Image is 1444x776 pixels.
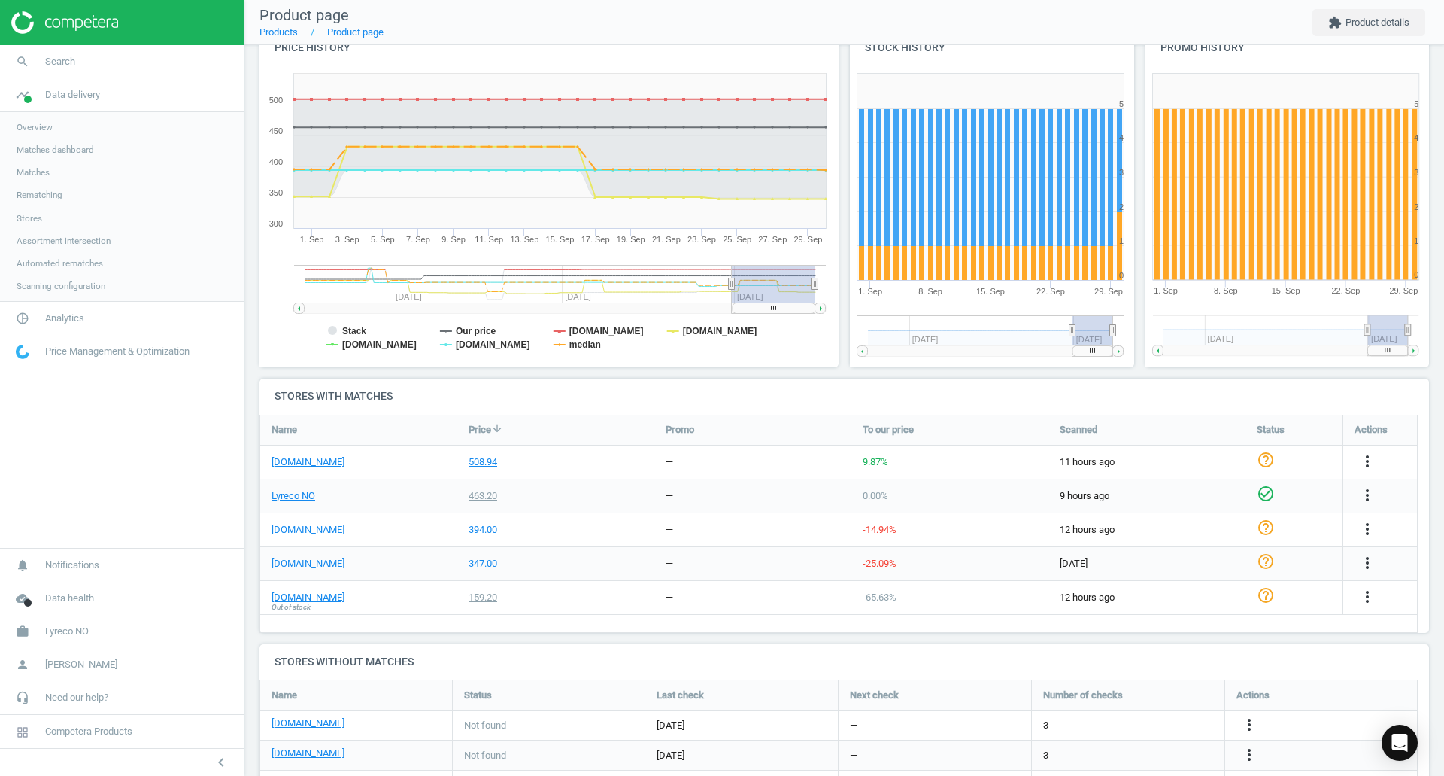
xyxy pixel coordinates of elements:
[863,456,888,467] span: 9.87 %
[1414,99,1418,108] text: 5
[259,30,839,65] h4: Price history
[8,584,37,613] i: cloud_done
[1119,133,1124,142] text: 4
[1257,552,1275,571] i: help_outline
[1358,452,1376,472] button: more_vert
[469,455,497,469] div: 508.94
[793,235,822,244] tspan: 29. Sep
[456,326,496,336] tspan: Our price
[1355,423,1388,437] span: Actions
[1043,719,1048,732] span: 3
[666,455,673,469] div: —
[469,591,497,604] div: 159.20
[569,326,644,336] tspan: [DOMAIN_NAME]
[8,551,37,580] i: notifications
[8,683,37,712] i: headset_mic
[1257,485,1275,503] i: check_circle_outline
[666,489,673,503] div: —
[469,423,491,437] span: Price
[475,235,503,244] tspan: 11. Sep
[272,591,344,604] a: [DOMAIN_NAME]
[1119,168,1124,177] text: 3
[469,557,497,571] div: 347.00
[976,287,1005,296] tspan: 15. Sep
[1060,557,1233,571] span: [DATE]
[259,379,1429,414] h4: Stores with matches
[863,524,896,535] span: -14.94 %
[1257,423,1285,437] span: Status
[863,558,896,569] span: -25.09 %
[45,625,89,638] span: Lyreco NO
[464,689,492,702] span: Status
[1312,9,1425,36] button: extensionProduct details
[546,235,575,244] tspan: 15. Sep
[723,235,751,244] tspan: 25. Sep
[1240,716,1258,735] button: more_vert
[1358,520,1376,538] i: more_vert
[45,88,100,102] span: Data delivery
[491,422,503,434] i: arrow_downward
[456,339,530,350] tspan: [DOMAIN_NAME]
[469,489,497,503] div: 463.20
[269,157,283,166] text: 400
[1328,16,1342,29] i: extension
[1358,486,1376,506] button: more_vert
[17,121,53,133] span: Overview
[45,691,108,704] span: Need our help?
[8,81,37,109] i: timeline
[510,235,538,244] tspan: 13. Sep
[1119,236,1124,245] text: 1
[464,749,506,762] span: Not found
[1154,287,1178,296] tspan: 1. Sep
[1094,287,1123,296] tspan: 29. Sep
[657,689,704,702] span: Last check
[918,287,942,296] tspan: 8. Sep
[1382,725,1418,761] div: Open Intercom Messenger
[1358,554,1376,572] i: more_vert
[1414,202,1418,211] text: 2
[17,189,62,201] span: Rematching
[1119,202,1124,211] text: 2
[850,689,899,702] span: Next check
[1060,523,1233,537] span: 12 hours ago
[1240,746,1258,765] button: more_vert
[666,423,694,437] span: Promo
[272,602,311,613] span: Out of stock
[335,235,359,244] tspan: 3. Sep
[17,166,50,178] span: Matches
[1043,749,1048,762] span: 3
[259,6,349,24] span: Product page
[666,557,673,571] div: —
[17,280,105,292] span: Scanning configuration
[1060,423,1097,437] span: Scanned
[269,96,283,105] text: 500
[45,345,190,358] span: Price Management & Optimization
[1060,489,1233,503] span: 9 hours ago
[1414,236,1418,245] text: 1
[1358,588,1376,607] button: more_vert
[1358,588,1376,606] i: more_vert
[8,47,37,76] i: search
[1414,168,1418,177] text: 3
[45,558,99,572] span: Notifications
[617,235,645,244] tspan: 19. Sep
[272,717,344,730] a: [DOMAIN_NAME]
[17,144,94,156] span: Matches dashboard
[666,523,673,537] div: —
[327,26,384,38] a: Product page
[45,55,75,68] span: Search
[1145,30,1430,65] h4: Promo history
[17,257,103,269] span: Automated rematches
[1257,519,1275,537] i: help_outline
[45,592,94,605] span: Data health
[863,592,896,603] span: -65.63 %
[342,326,366,336] tspan: Stack
[850,30,1134,65] h4: Stock history
[758,235,787,244] tspan: 27. Sep
[1414,133,1418,142] text: 4
[259,26,298,38] a: Products
[1119,99,1124,108] text: 5
[1236,689,1270,702] span: Actions
[1214,287,1238,296] tspan: 8. Sep
[269,188,283,197] text: 350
